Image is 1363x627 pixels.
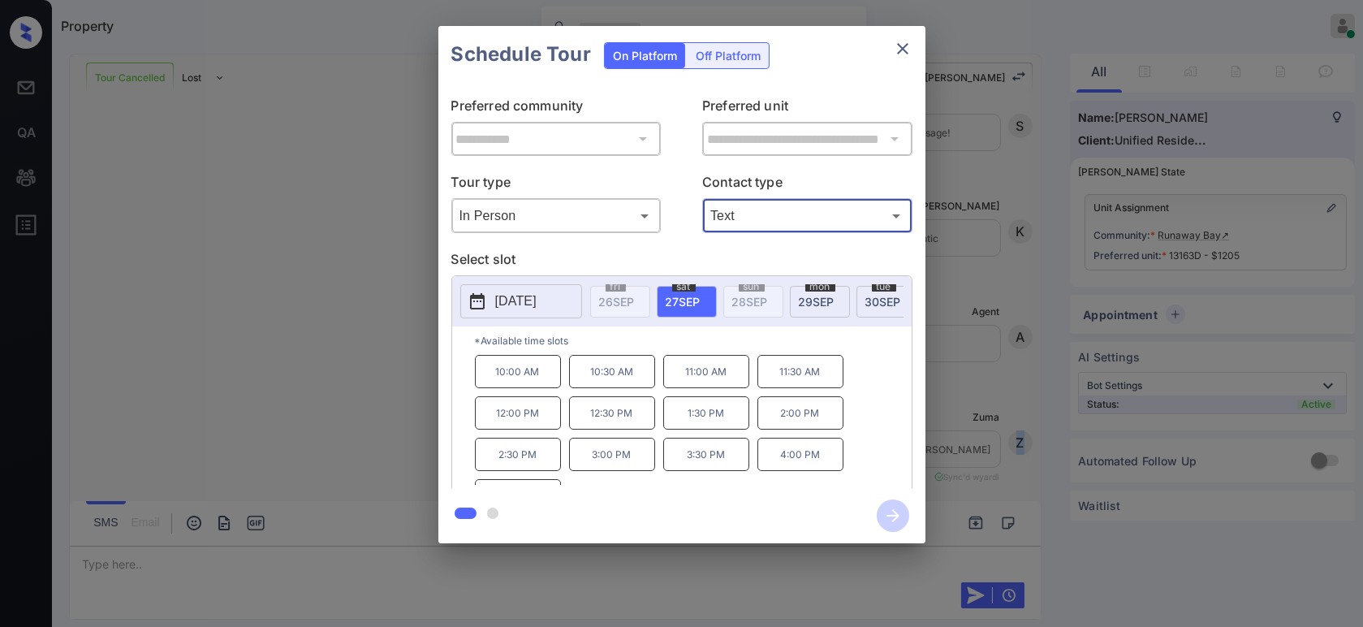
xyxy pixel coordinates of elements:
[702,172,912,198] p: Contact type
[757,355,843,388] p: 11:30 AM
[460,284,582,318] button: [DATE]
[455,202,658,229] div: In Person
[605,43,685,68] div: On Platform
[672,282,696,292] span: sat
[475,438,561,471] p: 2:30 PM
[805,282,835,292] span: mon
[688,43,769,68] div: Off Platform
[475,479,561,512] p: 4:30 PM
[706,202,908,229] div: Text
[790,286,850,318] div: date-select
[495,292,537,311] p: [DATE]
[475,396,561,430] p: 12:00 PM
[451,249,912,275] p: Select slot
[663,438,749,471] p: 3:30 PM
[886,32,919,65] button: close
[867,495,919,537] button: btn-next
[865,295,901,309] span: 30 SEP
[475,326,912,355] p: *Available time slots
[872,282,896,292] span: tue
[856,286,917,318] div: date-select
[475,355,561,388] p: 10:00 AM
[663,355,749,388] p: 11:00 AM
[702,96,912,122] p: Preferred unit
[757,438,843,471] p: 4:00 PM
[438,26,604,83] h2: Schedule Tour
[799,295,835,309] span: 29 SEP
[663,396,749,430] p: 1:30 PM
[451,96,662,122] p: Preferred community
[569,355,655,388] p: 10:30 AM
[757,396,843,430] p: 2:00 PM
[569,396,655,430] p: 12:30 PM
[451,172,662,198] p: Tour type
[657,286,717,318] div: date-select
[569,438,655,471] p: 3:00 PM
[666,295,701,309] span: 27 SEP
